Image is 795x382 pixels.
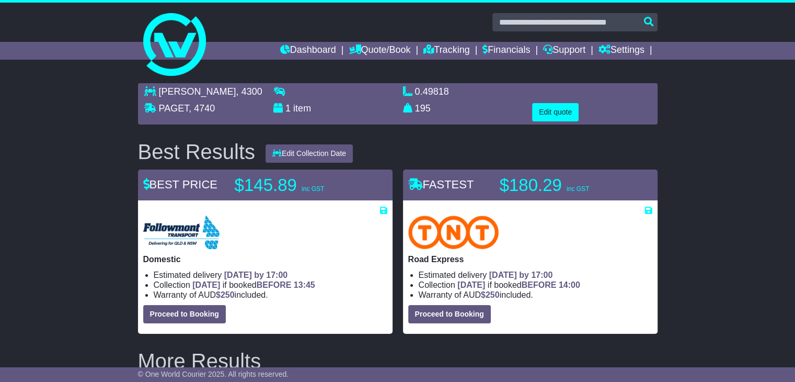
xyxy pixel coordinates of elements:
[293,103,311,114] span: item
[192,280,315,289] span: if booked
[415,86,449,97] span: 0.49818
[154,280,387,290] li: Collection
[302,185,324,193] span: inc GST
[489,271,553,279] span: [DATE] by 17:00
[423,42,469,60] a: Tracking
[408,254,652,264] p: Road Express
[280,42,336,60] a: Dashboard
[481,290,500,299] span: $
[532,103,579,121] button: Edit quote
[224,271,288,279] span: [DATE] by 17:00
[457,280,580,289] span: if booked
[559,280,580,289] span: 14:00
[567,185,589,193] span: inc GST
[482,42,530,60] a: Financials
[486,290,500,299] span: 250
[408,178,474,191] span: FASTEST
[285,103,291,114] span: 1
[235,175,365,196] p: $145.89
[143,305,226,323] button: Proceed to Booking
[294,280,315,289] span: 13:45
[236,86,262,97] span: , 4300
[522,280,557,289] span: BEFORE
[133,140,261,163] div: Best Results
[543,42,585,60] a: Support
[419,290,652,300] li: Warranty of AUD included.
[419,280,652,290] li: Collection
[415,103,431,114] span: 195
[189,103,215,114] span: , 4740
[138,370,289,378] span: © One World Courier 2025. All rights reserved.
[457,280,485,289] span: [DATE]
[154,270,387,280] li: Estimated delivery
[216,290,235,299] span: $
[143,216,220,249] img: Followmont Transport: Domestic
[349,42,410,60] a: Quote/Book
[138,350,658,373] h2: More Results
[159,103,189,114] span: PAGET
[154,290,387,300] li: Warranty of AUD included.
[221,290,235,299] span: 250
[257,280,292,289] span: BEFORE
[598,42,644,60] a: Settings
[159,86,236,97] span: [PERSON_NAME]
[500,175,630,196] p: $180.29
[408,305,491,323] button: Proceed to Booking
[266,144,353,163] button: Edit Collection Date
[408,216,499,249] img: TNT Domestic: Road Express
[143,254,387,264] p: Domestic
[143,178,217,191] span: BEST PRICE
[192,280,220,289] span: [DATE]
[419,270,652,280] li: Estimated delivery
